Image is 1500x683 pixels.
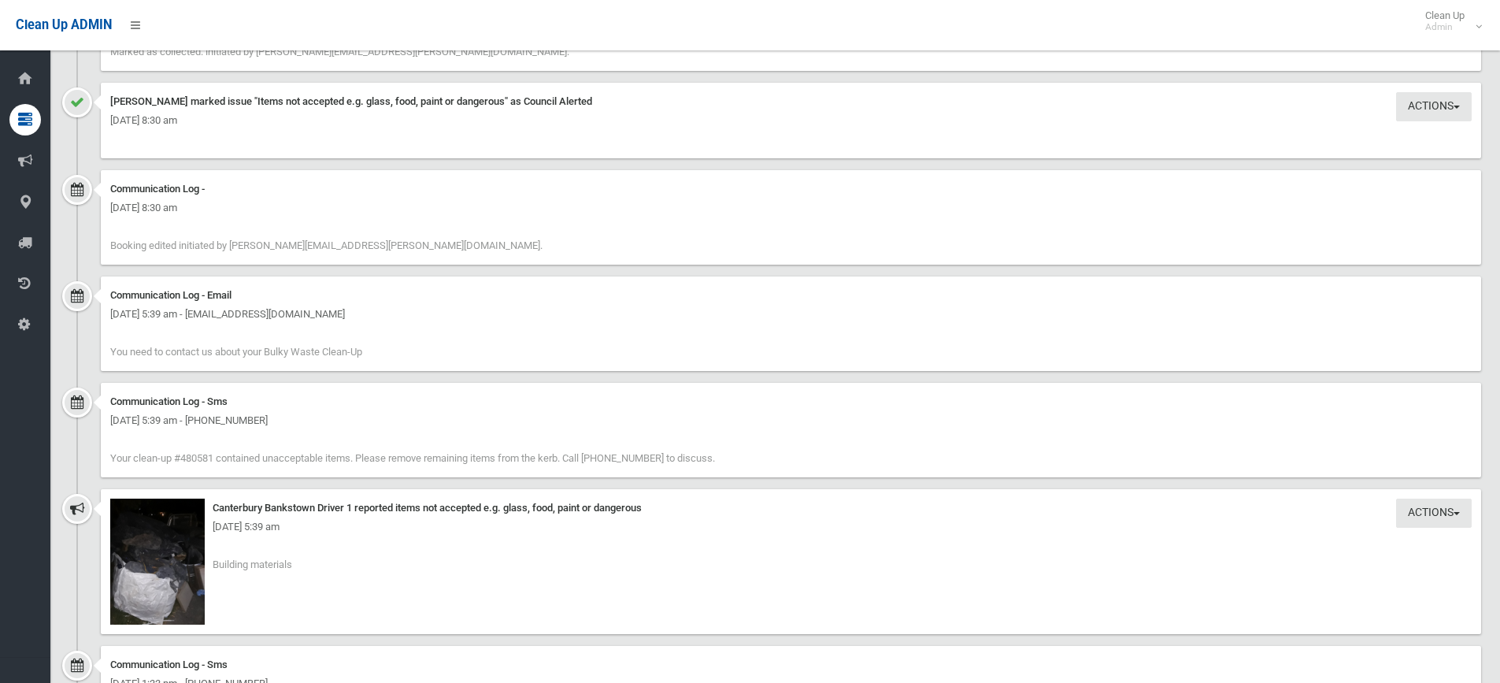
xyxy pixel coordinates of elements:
div: Canterbury Bankstown Driver 1 reported items not accepted e.g. glass, food, paint or dangerous [110,499,1472,518]
div: [DATE] 5:39 am - [EMAIL_ADDRESS][DOMAIN_NAME] [110,305,1472,324]
div: Communication Log - Email [110,286,1472,305]
span: You need to contact us about your Bulky Waste Clean-Up [110,346,362,358]
div: [DATE] 8:30 am [110,111,1472,130]
span: Clean Up [1417,9,1480,33]
div: Communication Log - [110,180,1472,199]
button: Actions [1396,499,1472,528]
div: [PERSON_NAME] marked issue "Items not accepted e.g. glass, food, paint or dangerous" as Council A... [110,92,1472,111]
span: Clean Up ADMIN [16,17,112,32]
span: Building materials [213,559,292,570]
div: Communication Log - Sms [110,655,1472,674]
small: Admin [1425,21,1465,33]
span: Marked as collected. initiated by [PERSON_NAME][EMAIL_ADDRESS][PERSON_NAME][DOMAIN_NAME]. [110,46,569,58]
div: [DATE] 8:30 am [110,199,1472,217]
div: Communication Log - Sms [110,392,1472,411]
div: [DATE] 5:39 am - [PHONE_NUMBER] [110,411,1472,430]
div: [DATE] 5:39 am [110,518,1472,536]
span: Your clean-up #480581 contained unacceptable items. Please remove remaining items from the kerb. ... [110,452,715,464]
img: 2025-09-0405.38.104065343129050778488.jpg [110,499,205,625]
button: Actions [1396,92,1472,121]
span: Booking edited initiated by [PERSON_NAME][EMAIL_ADDRESS][PERSON_NAME][DOMAIN_NAME]. [110,239,543,251]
